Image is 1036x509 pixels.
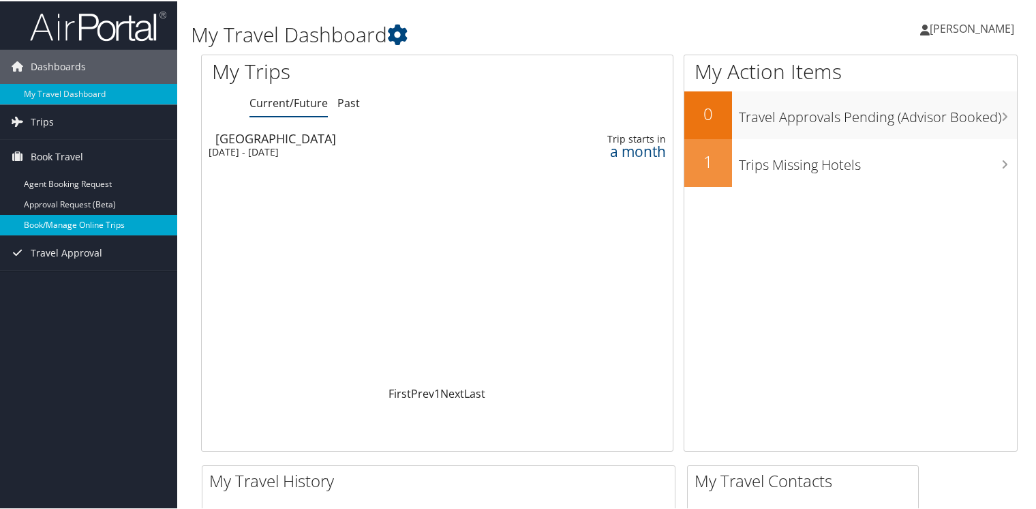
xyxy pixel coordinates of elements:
[191,19,749,48] h1: My Travel Dashboard
[212,56,466,85] h1: My Trips
[566,132,665,144] div: Trip starts in
[31,48,86,83] span: Dashboards
[209,145,513,157] div: [DATE] - [DATE]
[464,385,485,400] a: Last
[31,139,83,173] span: Book Travel
[30,9,166,41] img: airportal-logo.png
[695,468,918,491] h2: My Travel Contacts
[337,94,360,109] a: Past
[684,101,732,124] h2: 0
[31,104,54,138] span: Trips
[739,100,1017,126] h3: Travel Approvals Pending (Advisor Booked)
[566,144,665,156] div: a month
[684,138,1017,186] a: 1Trips Missing Hotels
[434,385,440,400] a: 1
[920,7,1028,48] a: [PERSON_NAME]
[739,147,1017,173] h3: Trips Missing Hotels
[31,235,102,269] span: Travel Approval
[684,149,732,172] h2: 1
[684,56,1017,85] h1: My Action Items
[388,385,411,400] a: First
[209,468,675,491] h2: My Travel History
[440,385,464,400] a: Next
[249,94,328,109] a: Current/Future
[411,385,434,400] a: Prev
[684,90,1017,138] a: 0Travel Approvals Pending (Advisor Booked)
[215,131,519,143] div: [GEOGRAPHIC_DATA]
[930,20,1014,35] span: [PERSON_NAME]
